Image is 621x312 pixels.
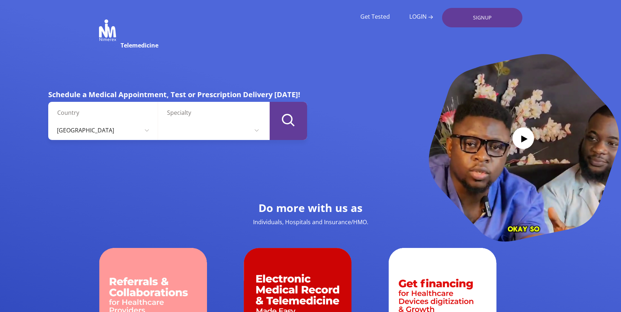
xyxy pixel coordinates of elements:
[57,108,154,117] label: Country
[99,19,116,41] img: Nimerex
[360,13,390,20] a: Get Tested
[48,90,307,99] h5: Schedule a Medical Appointment, Test or Prescription Delivery [DATE]!
[221,201,401,215] h2: Do more with us as
[167,108,264,117] label: Specialty
[221,218,401,226] p: Individuals, Hospitals and Insurance/HMO.
[442,8,522,27] a: SIGNUP
[409,13,433,20] a: LOGIN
